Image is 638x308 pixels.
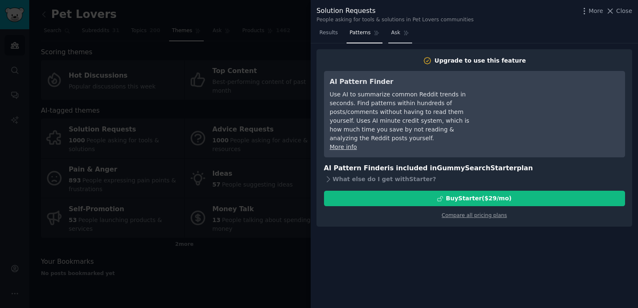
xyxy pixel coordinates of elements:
[316,16,473,24] div: People asking for tools & solutions in Pet Lovers communities
[616,7,632,15] span: Close
[347,26,382,43] a: Patterns
[349,29,370,37] span: Patterns
[446,194,511,203] div: Buy Starter ($ 29 /mo )
[580,7,603,15] button: More
[494,77,619,139] iframe: YouTube video player
[330,90,482,143] div: Use AI to summarize common Reddit trends in seconds. Find patterns within hundreds of posts/comme...
[606,7,632,15] button: Close
[319,29,338,37] span: Results
[316,6,473,16] div: Solution Requests
[324,163,625,174] h3: AI Pattern Finder is included in plan
[391,29,400,37] span: Ask
[324,173,625,185] div: What else do I get with Starter ?
[437,164,516,172] span: GummySearch Starter
[435,56,526,65] div: Upgrade to use this feature
[316,26,341,43] a: Results
[324,191,625,206] button: BuyStarter($29/mo)
[330,144,357,150] a: More info
[589,7,603,15] span: More
[442,212,507,218] a: Compare all pricing plans
[330,77,482,87] h3: AI Pattern Finder
[388,26,412,43] a: Ask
